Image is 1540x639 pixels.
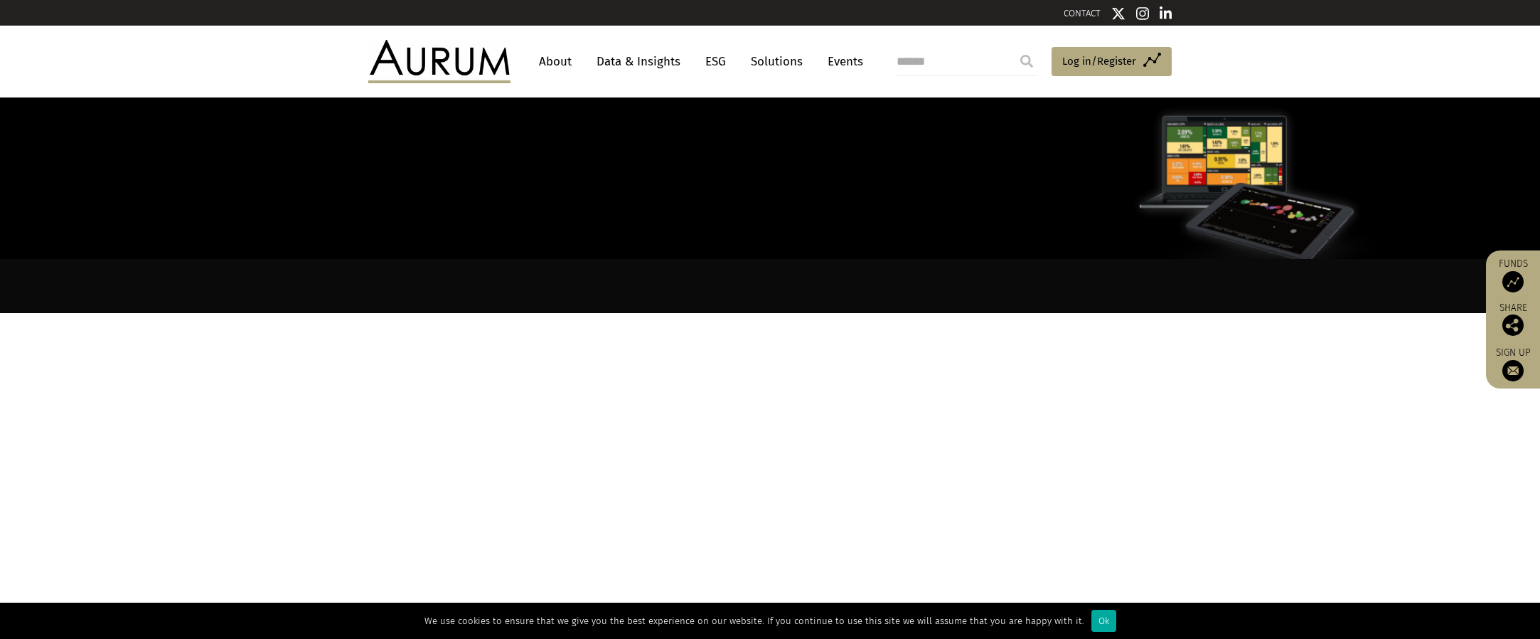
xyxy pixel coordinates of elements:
[1064,8,1101,19] a: CONTACT
[1502,271,1524,292] img: Access Funds
[1160,6,1172,21] img: Linkedin icon
[368,40,510,83] img: Aurum
[744,48,810,75] a: Solutions
[532,48,579,75] a: About
[1493,303,1533,336] div: Share
[1012,47,1041,75] input: Submit
[698,48,733,75] a: ESG
[1493,347,1533,381] a: Sign up
[1502,315,1524,336] img: Share this post
[1502,360,1524,381] img: Sign up to our newsletter
[1091,610,1116,632] div: Ok
[1062,53,1136,70] span: Log in/Register
[1052,47,1172,77] a: Log in/Register
[589,48,688,75] a: Data & Insights
[1493,258,1533,292] a: Funds
[1111,6,1125,21] img: Twitter icon
[1136,6,1149,21] img: Instagram icon
[820,48,863,75] a: Events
